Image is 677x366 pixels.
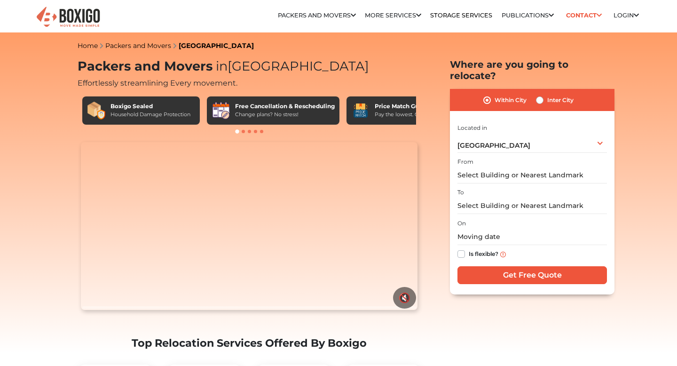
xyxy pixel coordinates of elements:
[457,198,607,214] input: Select Building or Nearest Landmark
[457,188,464,197] label: To
[110,111,190,119] div: Household Damage Protection
[457,266,607,284] input: Get Free Quote
[457,124,487,132] label: Located in
[457,141,530,150] span: [GEOGRAPHIC_DATA]
[393,287,416,309] button: 🔇
[365,12,421,19] a: More services
[216,58,228,74] span: in
[469,248,498,258] label: Is flexible?
[87,101,106,120] img: Boxigo Sealed
[235,111,335,119] div: Change plans? No stress!
[105,41,171,50] a: Packers and Movers
[547,95,574,106] label: Inter City
[457,229,607,245] input: Moving date
[500,252,506,257] img: info
[450,59,614,81] h2: Where are you going to relocate?
[457,167,607,183] input: Select Building or Nearest Landmark
[351,101,370,120] img: Price Match Guarantee
[78,79,237,88] span: Effortlessly streamlining Every movement.
[502,12,554,19] a: Publications
[212,101,230,120] img: Free Cancellation & Rescheduling
[457,219,466,228] label: On
[179,41,254,50] a: [GEOGRAPHIC_DATA]
[457,158,473,166] label: From
[235,102,335,111] div: Free Cancellation & Rescheduling
[614,12,639,19] a: Login
[78,59,421,74] h1: Packers and Movers
[78,41,98,50] a: Home
[81,142,417,310] video: Your browser does not support the video tag.
[375,102,446,111] div: Price Match Guarantee
[110,102,190,111] div: Boxigo Sealed
[78,337,421,350] h2: Top Relocation Services Offered By Boxigo
[495,95,527,106] label: Within City
[430,12,492,19] a: Storage Services
[35,6,101,29] img: Boxigo
[375,111,446,119] div: Pay the lowest. Guaranteed!
[278,12,356,19] a: Packers and Movers
[213,58,369,74] span: [GEOGRAPHIC_DATA]
[563,8,605,23] a: Contact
